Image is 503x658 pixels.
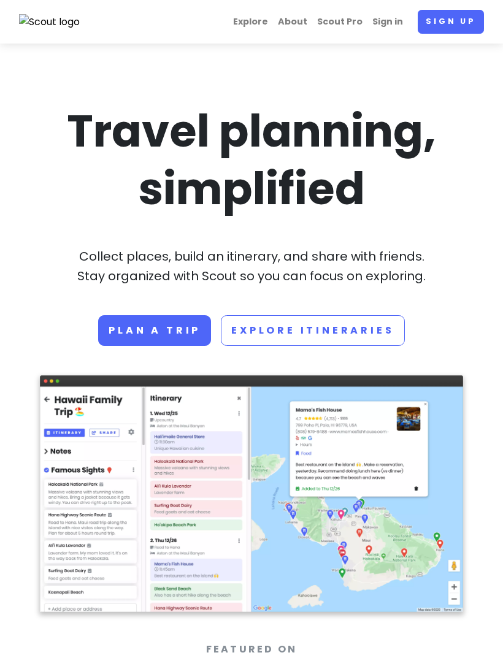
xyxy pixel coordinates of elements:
a: Sign up [418,10,484,34]
a: Explore Itineraries [221,315,404,346]
p: Collect places, build an itinerary, and share with friends. Stay organized with Scout so you can ... [40,247,463,286]
a: Scout Pro [312,10,367,34]
img: Scout logo [19,14,80,30]
a: Sign in [367,10,408,34]
p: Featured On [40,641,463,657]
a: About [273,10,312,34]
h1: Travel planning, simplified [40,102,463,217]
img: Screenshot of app [40,375,463,612]
a: Explore [228,10,273,34]
a: Plan a trip [98,315,211,346]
